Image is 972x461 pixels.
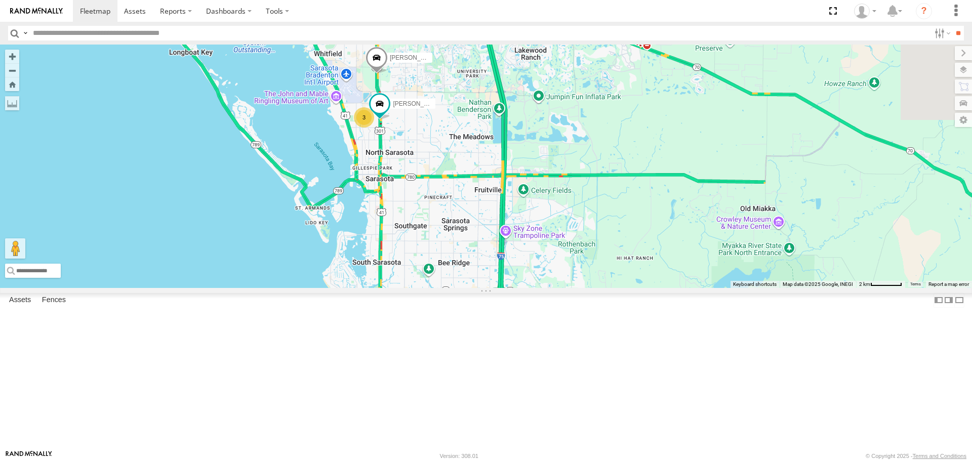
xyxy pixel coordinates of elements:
button: Zoom out [5,63,19,77]
i: ? [916,3,932,19]
img: rand-logo.svg [10,8,63,15]
a: Terms and Conditions [913,453,966,459]
div: Jerry Dewberry [850,4,880,19]
a: Terms (opens in new tab) [910,282,921,286]
button: Map Scale: 2 km per 59 pixels [856,281,905,288]
div: Version: 308.01 [440,453,478,459]
button: Zoom Home [5,77,19,91]
label: Search Query [21,26,29,40]
span: [PERSON_NAME] [393,100,443,107]
label: Assets [4,294,36,308]
span: Map data ©2025 Google, INEGI [783,281,853,287]
button: Keyboard shortcuts [733,281,777,288]
div: 3 [354,107,374,128]
button: Zoom in [5,50,19,63]
label: Fences [37,294,71,308]
a: Visit our Website [6,451,52,461]
span: 2 km [859,281,870,287]
label: Dock Summary Table to the Left [934,293,944,308]
button: Drag Pegman onto the map to open Street View [5,238,25,259]
label: Measure [5,96,19,110]
label: Map Settings [955,113,972,127]
span: [PERSON_NAME] [390,55,440,62]
label: Search Filter Options [930,26,952,40]
label: Hide Summary Table [954,293,964,308]
div: © Copyright 2025 - [866,453,966,459]
a: Report a map error [928,281,969,287]
label: Dock Summary Table to the Right [944,293,954,308]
